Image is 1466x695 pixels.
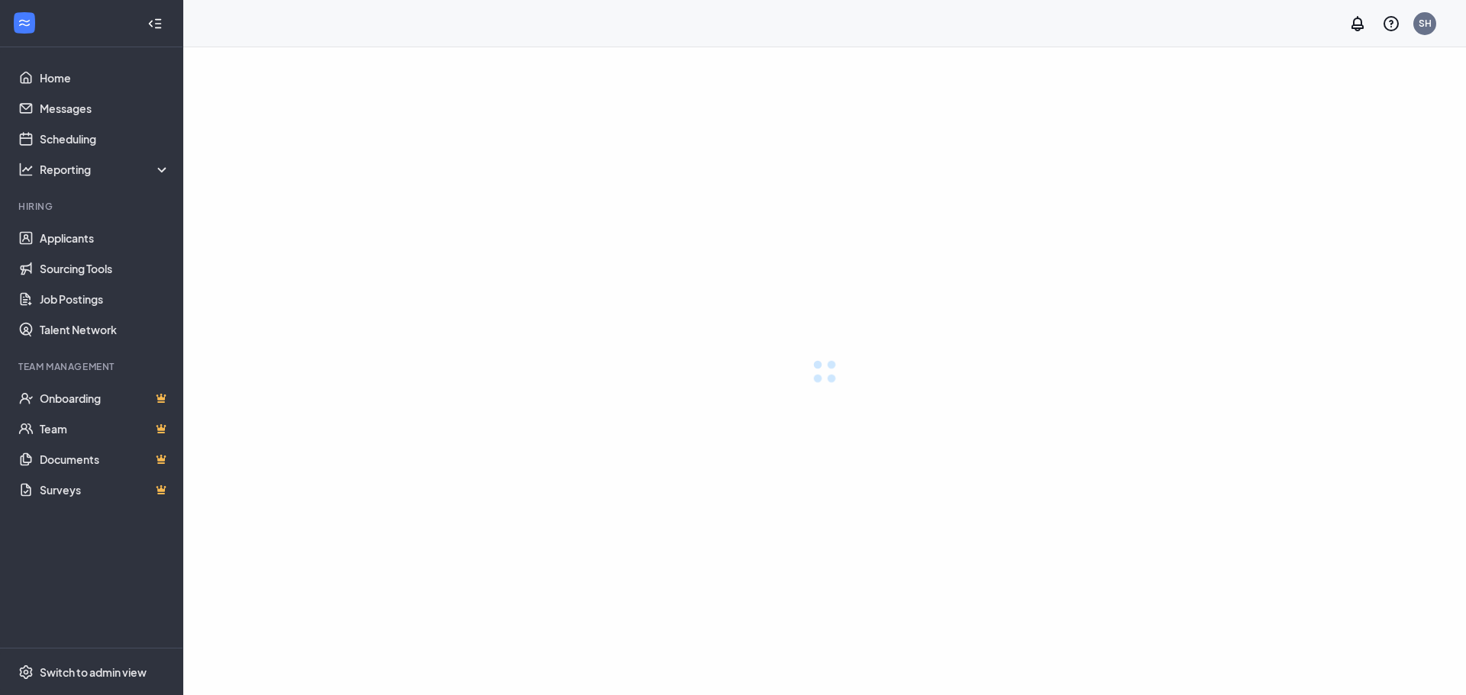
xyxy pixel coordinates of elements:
[18,200,167,213] div: Hiring
[1348,14,1367,33] svg: Notifications
[40,93,170,124] a: Messages
[40,664,147,680] div: Switch to admin view
[40,162,171,177] div: Reporting
[40,444,170,475] a: DocumentsCrown
[18,664,34,680] svg: Settings
[147,16,163,31] svg: Collapse
[40,475,170,505] a: SurveysCrown
[40,223,170,253] a: Applicants
[40,314,170,345] a: Talent Network
[1419,17,1432,30] div: SH
[40,63,170,93] a: Home
[1382,14,1400,33] svg: QuestionInfo
[40,253,170,284] a: Sourcing Tools
[40,413,170,444] a: TeamCrown
[40,124,170,154] a: Scheduling
[17,15,32,31] svg: WorkstreamLogo
[18,360,167,373] div: Team Management
[40,284,170,314] a: Job Postings
[40,383,170,413] a: OnboardingCrown
[18,162,34,177] svg: Analysis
